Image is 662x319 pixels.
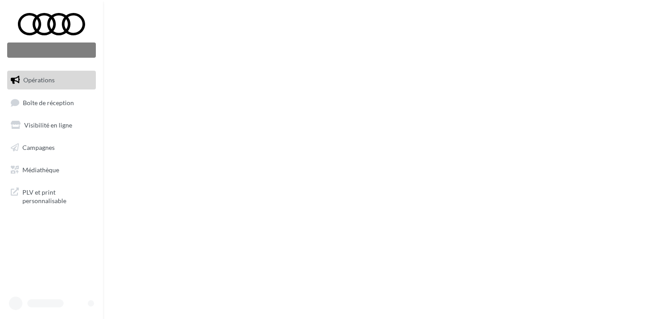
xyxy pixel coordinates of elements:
span: Boîte de réception [23,98,74,106]
span: Visibilité en ligne [24,121,72,129]
span: Opérations [23,76,55,84]
a: PLV et print personnalisable [5,183,98,209]
a: Médiathèque [5,161,98,179]
span: PLV et print personnalisable [22,186,92,205]
a: Campagnes [5,138,98,157]
span: Médiathèque [22,166,59,173]
span: Campagnes [22,144,55,151]
a: Boîte de réception [5,93,98,112]
a: Opérations [5,71,98,89]
a: Visibilité en ligne [5,116,98,135]
div: Nouvelle campagne [7,43,96,58]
